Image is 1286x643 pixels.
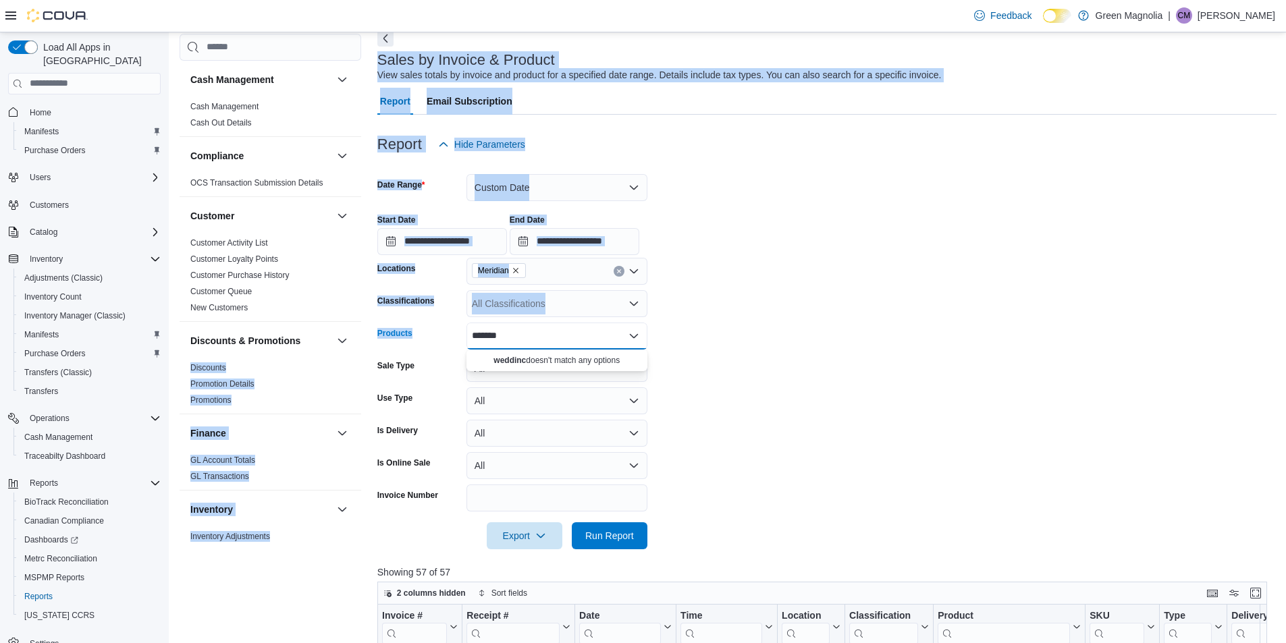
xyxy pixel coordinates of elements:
div: Classification [849,609,918,622]
strong: weddinc [493,356,526,365]
span: Dashboards [19,532,161,548]
span: Promotion Details [190,379,254,389]
span: Traceabilty Dashboard [19,448,161,464]
span: Inventory Manager (Classic) [24,310,126,321]
span: Load All Apps in [GEOGRAPHIC_DATA] [38,40,161,67]
span: Inventory [30,254,63,264]
span: Users [30,172,51,183]
button: Inventory [334,501,350,518]
p: Green Magnolia [1096,7,1163,24]
div: Finance [180,452,361,490]
div: Delivery [1231,609,1279,622]
span: GL Transactions [190,471,249,482]
button: Keyboard shortcuts [1204,585,1221,601]
div: Invoice # [382,609,447,622]
button: Customers [3,195,166,215]
span: Hide Parameters [454,138,525,151]
a: Adjustments (Classic) [19,270,108,286]
span: Metrc Reconciliation [19,551,161,567]
button: Reports [14,587,166,606]
label: Classifications [377,296,435,306]
a: Cash Management [190,102,259,111]
span: BioTrack Reconciliation [24,497,109,507]
div: Type [1164,609,1212,622]
span: Inventory Count [24,291,82,302]
span: Inventory [24,251,161,267]
h3: Report [377,136,422,152]
span: New Customers [190,302,248,313]
span: Run Report [585,529,634,542]
span: GL Account Totals [190,455,255,466]
span: Purchase Orders [24,145,86,156]
a: Canadian Compliance [19,513,109,529]
span: Customer Activity List [190,237,268,248]
div: Carrie Murphy [1176,7,1192,24]
button: Catalog [3,223,166,242]
span: Feedback [990,9,1032,22]
button: Cash Management [14,428,166,447]
div: Cash Management [180,99,361,136]
span: Customers [30,200,69,211]
a: GL Transactions [190,472,249,481]
button: Hide Parameters [433,131,531,158]
h3: Cash Management [190,73,274,86]
div: Product [938,609,1070,622]
span: Purchase Orders [19,142,161,159]
button: Purchase Orders [14,141,166,160]
span: Discounts [190,362,226,373]
span: Transfers [24,386,58,397]
button: All [466,452,647,479]
img: Cova [27,9,88,22]
span: Cash Out Details [190,117,252,128]
button: Remove Meridian from selection in this group [512,267,520,275]
h3: Customer [190,209,234,223]
button: Operations [3,409,166,428]
button: Cash Management [334,72,350,88]
span: Report [380,88,410,115]
a: New Customers [190,303,248,312]
button: Canadian Compliance [14,511,166,530]
button: Traceabilty Dashboard [14,447,166,466]
label: End Date [510,215,545,225]
span: 2 columns hidden [397,588,466,598]
button: Users [3,168,166,187]
a: Manifests [19,327,64,343]
h3: Sales by Invoice & Product [377,52,555,68]
span: Reports [19,588,161,605]
span: Customer Purchase History [190,270,290,281]
button: Compliance [190,149,331,163]
span: Operations [24,410,161,426]
button: Open list of options [628,298,639,309]
div: SKU [1090,609,1144,622]
a: Transfers [19,383,63,399]
label: Invoice Number [377,490,438,501]
a: BioTrack Reconciliation [19,494,114,510]
div: Customer [180,235,361,321]
button: Inventory Count [14,287,166,306]
span: Dark Mode [1043,23,1044,24]
div: Date [579,609,661,622]
button: Clear input [614,266,624,277]
label: Sale Type [377,360,414,371]
span: Adjustments (Classic) [24,273,103,283]
button: Finance [190,426,331,440]
span: Canadian Compliance [24,515,104,526]
button: Adjustments (Classic) [14,269,166,287]
button: Sort fields [473,585,533,601]
a: Inventory Count [19,289,87,305]
button: Finance [334,425,350,441]
h3: Finance [190,426,226,440]
button: Users [24,169,56,186]
button: Compliance [334,148,350,164]
button: MSPMP Reports [14,568,166,587]
p: doesn't match any options [472,355,642,366]
input: Press the down key to open a popover containing a calendar. [377,228,507,255]
button: Transfers [14,382,166,401]
button: Manifests [14,325,166,344]
button: Operations [24,410,75,426]
a: Customer Queue [190,287,252,296]
a: Cash Management [19,429,98,445]
a: Inventory Adjustments [190,532,270,541]
span: Inventory Adjustments [190,531,270,542]
span: Transfers (Classic) [24,367,92,378]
